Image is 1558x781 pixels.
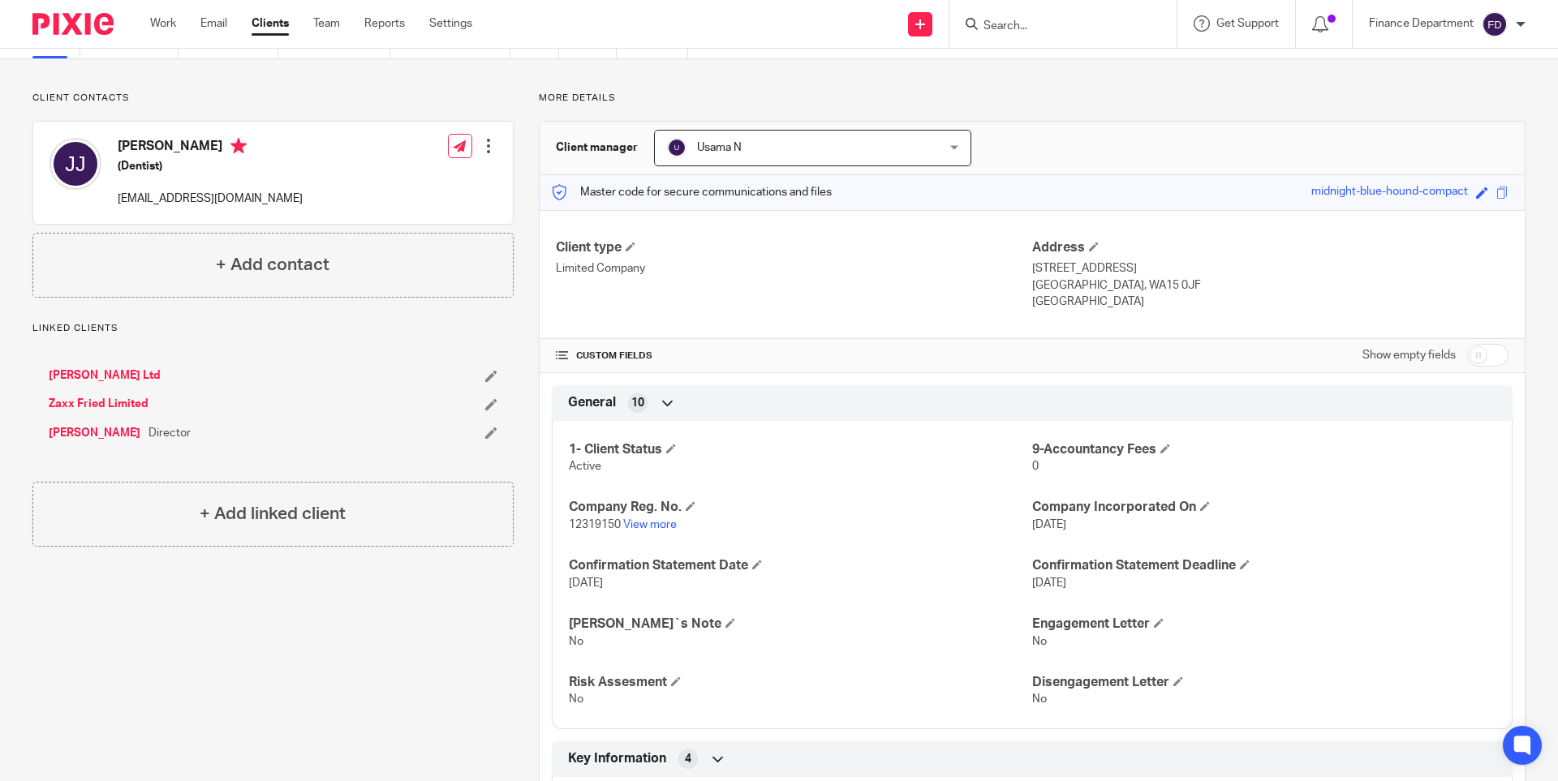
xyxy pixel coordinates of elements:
span: [DATE] [1032,519,1066,530]
p: [STREET_ADDRESS] [1032,260,1509,277]
i: Primary [230,138,247,154]
span: 10 [631,395,644,411]
label: Show empty fields [1362,347,1456,363]
span: 4 [685,751,691,767]
span: General [568,394,616,411]
a: Reports [364,15,405,32]
h4: Risk Assesment [569,674,1032,691]
span: Active [569,461,601,472]
h4: 9-Accountancy Fees [1032,441,1496,458]
p: Limited Company [556,260,1032,277]
h4: CUSTOM FIELDS [556,350,1032,363]
h4: Disengagement Letter [1032,674,1496,691]
h4: [PERSON_NAME]`s Note [569,616,1032,633]
span: Get Support [1216,18,1279,29]
a: [PERSON_NAME] [49,425,140,441]
h4: 1- Client Status [569,441,1032,458]
h4: + Add contact [216,252,329,277]
span: No [569,636,583,647]
span: [DATE] [569,577,603,589]
a: Zaxx Fried Limited [49,396,148,412]
a: View more [623,519,677,530]
p: More details [539,92,1526,105]
img: svg%3E [49,138,101,190]
h4: Address [1032,239,1509,256]
span: [DATE] [1032,577,1066,589]
h4: Company Incorporated On [1032,499,1496,516]
h3: Client manager [556,139,638,156]
h4: + Add linked client [200,501,346,526]
h4: Client type [556,239,1032,256]
div: midnight-blue-hound-compact [1311,183,1468,202]
span: 12319150 [569,519,621,530]
img: svg%3E [667,138,686,157]
h4: Confirmation Statement Deadline [1032,557,1496,574]
a: Clients [252,15,289,32]
h4: Company Reg. No. [569,499,1032,516]
span: 0 [1032,461,1039,472]
p: [GEOGRAPHIC_DATA], WA15 0JF [1032,277,1509,294]
p: Client contacts [32,92,514,105]
span: No [1032,693,1047,705]
h5: (Dentist) [118,158,303,174]
img: Pixie [32,13,114,35]
input: Search [982,19,1128,34]
a: Team [313,15,340,32]
a: Work [150,15,176,32]
span: Key Information [568,750,666,767]
a: Email [200,15,227,32]
h4: [PERSON_NAME] [118,138,303,158]
span: No [1032,636,1047,647]
span: Director [148,425,191,441]
h4: Engagement Letter [1032,616,1496,633]
p: [EMAIL_ADDRESS][DOMAIN_NAME] [118,191,303,207]
span: Usama N [697,142,742,153]
p: Master code for secure communications and files [552,184,832,200]
a: [PERSON_NAME] Ltd [49,367,161,384]
img: svg%3E [1482,11,1508,37]
a: Settings [429,15,472,32]
p: Finance Department [1369,15,1474,32]
span: No [569,693,583,705]
h4: Confirmation Statement Date [569,557,1032,574]
p: Linked clients [32,322,514,335]
p: [GEOGRAPHIC_DATA] [1032,294,1509,310]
